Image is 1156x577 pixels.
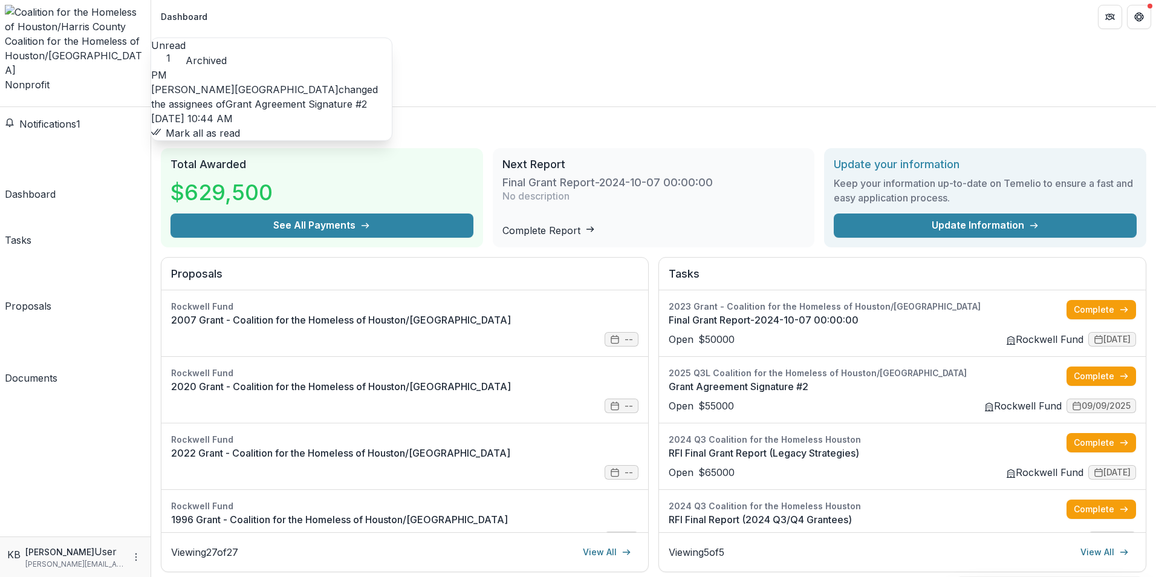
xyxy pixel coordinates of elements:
h3: $629,500 [170,176,273,209]
div: Tasks [5,233,31,247]
p: changed the assignees of [151,82,392,111]
a: View All [1073,543,1136,562]
a: RFI Final Report (2024 Q3/Q4 Grantees) [669,512,1067,527]
p: [PERSON_NAME][EMAIL_ADDRESS][PERSON_NAME][DOMAIN_NAME] [25,559,124,570]
div: Proposals [5,299,51,313]
span: Nonprofit [5,79,50,91]
a: Complete [1067,300,1136,319]
a: Proposals [5,252,51,313]
span: Notifications [19,118,76,130]
button: Partners [1098,5,1122,29]
h2: Total Awarded [170,158,473,171]
a: Update Information [834,214,1137,238]
div: Dashboard [161,10,207,23]
a: Final Grant Report-2024-10-07 00:00:00 [669,313,1067,327]
p: User [94,544,117,559]
a: Dashboard [5,136,56,201]
div: Dashboard [5,187,56,201]
button: More [129,550,143,564]
h3: Final Grant Report-2024-10-07 00:00:00 [502,176,713,189]
a: Complete Report [502,224,595,236]
a: Tasks [5,206,31,247]
div: Katina Baldwin [7,547,21,562]
button: Get Help [1127,5,1151,29]
p: [DATE] 10:44 AM [151,111,392,126]
p: [PERSON_NAME] [25,546,94,558]
h2: Update your information [834,158,1137,171]
img: Coalition for the Homeless of Houston/Harris County [5,5,146,34]
button: Notifications1 [5,117,80,131]
button: See All Payments [170,214,473,238]
a: 2022 Grant - Coalition for the Homeless of Houston/[GEOGRAPHIC_DATA] [171,446,638,460]
nav: breadcrumb [156,8,212,25]
a: Complete [1067,433,1136,452]
span: 1 [76,118,80,130]
div: Documents [5,371,57,385]
h3: Keep your information up-to-date on Temelio to ensure a fast and easy application process. [834,176,1137,205]
a: 1996 Grant - Coalition for the Homeless of Houston/[GEOGRAPHIC_DATA] [171,512,638,527]
p: No description [502,189,570,203]
a: Documents [5,318,57,385]
a: 2020 Grant - Coalition for the Homeless of Houston/[GEOGRAPHIC_DATA] [171,379,638,394]
a: View All [576,543,638,562]
h1: Dashboard [161,117,1146,139]
h2: Proposals [171,267,638,290]
a: Grant Agreement Signature #2 [669,379,1067,394]
div: Coalition for the Homeless of Houston/[GEOGRAPHIC_DATA] [5,34,146,77]
h2: Tasks [669,267,1136,290]
a: Complete [1067,367,1136,386]
button: Mark all as read [151,126,240,140]
h2: Next Report [502,158,805,171]
a: Complete [1067,500,1136,519]
a: 2007 Grant - Coalition for the Homeless of Houston/[GEOGRAPHIC_DATA] [171,313,638,327]
p: Viewing 27 of 27 [171,545,238,559]
a: RFI Final Grant Report (Legacy Strategies) [669,446,1067,460]
a: Grant Agreement Signature #2 [226,98,367,110]
p: Viewing 5 of 5 [669,545,724,559]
